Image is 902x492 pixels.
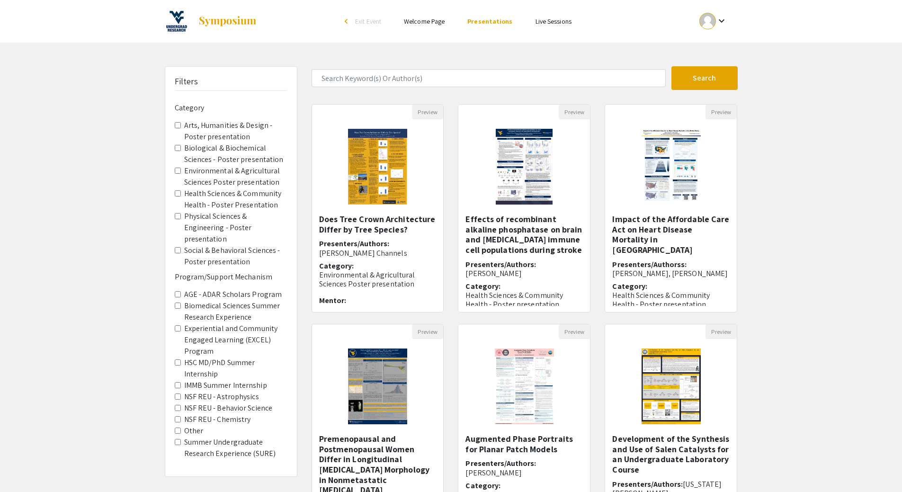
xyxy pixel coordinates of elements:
img: <p>Effects of recombinant alkaline phosphatase on brain and spleen immune cell populations during... [486,119,562,214]
label: Social & Behavioral Sciences - Poster presentation [184,245,287,268]
h5: Augmented Phase Portraits for Planar Patch Models [465,434,583,454]
p: Environmental & Agricultural Sciences Poster presentation [319,270,437,288]
div: Open Presentation <p><strong style="background-color: transparent; color: rgb(0, 0, 0);">Impact o... [605,104,737,313]
iframe: Chat [7,449,40,485]
span: Exit Event [355,17,381,26]
label: Arts, Humanities & Design - Poster presentation [184,120,287,143]
a: Welcome Page [404,17,445,26]
h6: Presenters/Authors: [465,260,583,278]
label: Biological & Biochemical Sciences - Poster presentation [184,143,287,165]
button: Preview [412,324,443,339]
img: <p class="ql-align-center">Development of the Synthesis and Use of Salen Catalysts for an Undergr... [632,339,710,434]
h6: Presenters/Authors: [465,459,583,477]
label: Biomedical Sciences Summer Research Experience [184,300,287,323]
img: <p>Augmented Phase Portraits for Planar Patch Models</p> [485,339,563,434]
label: AGE - ADAR Scholars Program [184,289,282,300]
button: Preview [559,324,590,339]
p: Health Sciences & Community Health - Poster presentation [612,291,730,309]
div: Open Presentation <p>Effects of recombinant alkaline phosphatase on brain and spleen immune cell ... [458,104,590,313]
h5: Filters [175,76,198,87]
label: NSF REU - Astrophysics [184,391,259,403]
img: <p>Premenopausal and Postmenopausal Women Differ in Longitudinal Skeletal Muscle Morphology in No... [339,339,417,434]
img: Symposium by ForagerOne [198,16,257,27]
p: [PERSON_NAME] [319,305,437,314]
button: Preview [706,324,737,339]
span: [PERSON_NAME] [465,268,521,278]
span: [PERSON_NAME] [465,468,521,478]
span: Category: [465,481,500,491]
span: [PERSON_NAME] Channels [319,248,407,258]
span: Mentor: [319,295,347,305]
input: Search Keyword(s) Or Author(s) [312,69,666,87]
div: arrow_back_ios [345,18,350,24]
label: Health Sciences & Community Health - Poster Presentation [184,188,287,211]
h6: Category [175,103,287,112]
button: Expand account dropdown [689,10,737,32]
button: Search [671,66,738,90]
h6: Program/Support Mechanism [175,272,287,281]
button: Preview [412,105,443,119]
span: Category: [465,281,500,291]
span: Category: [319,261,354,271]
a: Live Sessions [536,17,572,26]
button: Preview [706,105,737,119]
label: Summer Undergraduate Research Experience (SURE) [184,437,287,459]
h6: Presenters/Authors: [319,239,437,257]
label: Physical Sciences & Engineering - Poster presentation [184,211,287,245]
div: Open Presentation <p><span style="color: rgb(0, 0, 0);">Does Tree Crown Architecture Differ by Tr... [312,104,444,313]
h5: Effects of recombinant alkaline phosphatase on brain and [MEDICAL_DATA] immune cell populations d... [465,214,583,255]
img: <p><strong style="background-color: transparent; color: rgb(0, 0, 0);">Impact of the Affordable C... [632,119,710,214]
label: Other [184,425,204,437]
label: Environmental & Agricultural Sciences Poster presentation [184,165,287,188]
button: Preview [559,105,590,119]
p: Health Sciences & Community Health - Poster presentation [465,291,583,309]
h5: Development of the Synthesis and Use of Salen Catalysts for an Undergraduate Laboratory Course [612,434,730,474]
h5: Does Tree Crown Architecture Differ by Tree Species? [319,214,437,234]
img: <p><span style="color: rgb(0, 0, 0);">Does Tree Crown Architecture Differ by Tree Species?</span>... [339,119,417,214]
label: HSC MD/PhD Summer Internship [184,357,287,380]
mat-icon: Expand account dropdown [716,15,727,27]
label: NSF REU - Behavior Science [184,403,273,414]
label: IMMB Summer Internship [184,380,267,391]
a: 16th Annual Summer Undergraduate Research Symposium [165,9,257,33]
label: Experiential and Community Engaged Learning (EXCEL) Program [184,323,287,357]
span: Category: [612,281,647,291]
span: [PERSON_NAME], [PERSON_NAME] [612,268,728,278]
h5: Impact of the Affordable Care Act on Heart Disease Mortality in [GEOGRAPHIC_DATA] [612,214,730,255]
label: NSF REU - Chemistry [184,414,251,425]
a: Presentations [467,17,512,26]
img: 16th Annual Summer Undergraduate Research Symposium [165,9,188,33]
h6: Presenters/Authorss: [612,260,730,278]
